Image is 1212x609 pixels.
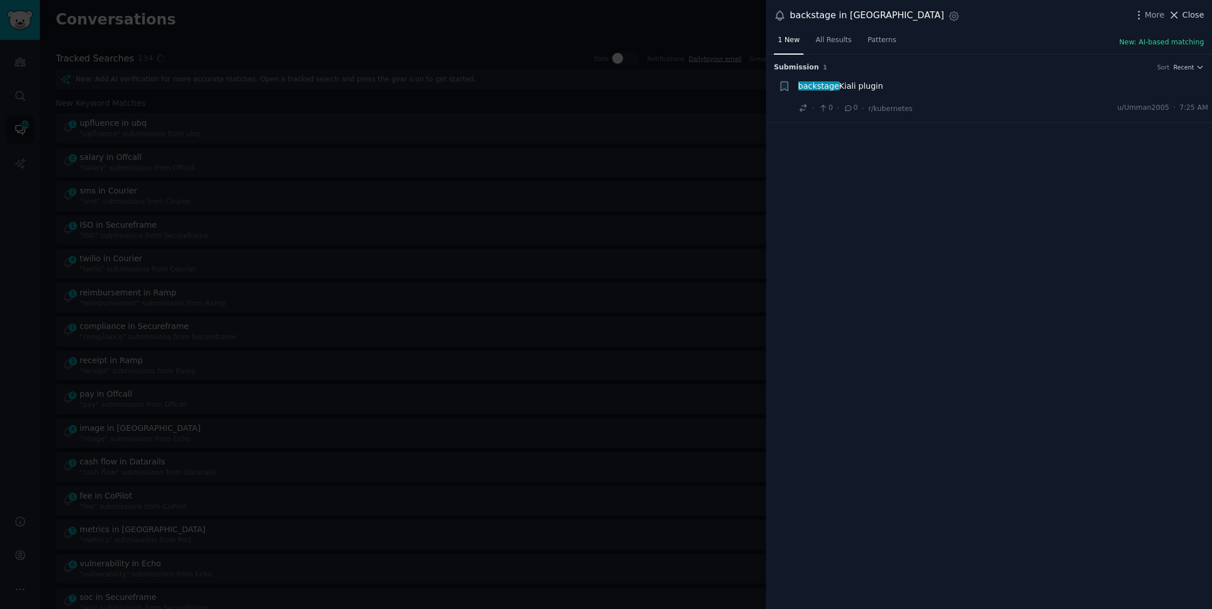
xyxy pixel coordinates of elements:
span: u/Umman2005 [1118,103,1169,113]
span: Patterns [868,35,896,46]
span: All Results [815,35,851,46]
span: 0 [843,103,858,113]
span: Submission [774,63,819,73]
span: Kiali plugin [798,80,883,92]
button: Close [1168,9,1204,21]
span: 1 [823,64,827,71]
a: backstageKiali plugin [798,80,883,92]
a: All Results [811,31,855,55]
span: · [1173,103,1176,113]
div: Sort [1157,63,1170,71]
div: backstage in [GEOGRAPHIC_DATA] [790,9,944,23]
span: Close [1182,9,1204,21]
span: · [862,102,864,114]
span: · [837,102,839,114]
span: 0 [818,103,832,113]
a: Patterns [864,31,900,55]
button: New: AI-based matching [1119,38,1204,48]
a: 1 New [774,31,803,55]
span: 1 New [778,35,799,46]
span: Recent [1173,63,1194,71]
span: 7:25 AM [1180,103,1208,113]
span: · [812,102,814,114]
span: backstage [797,81,840,90]
button: More [1133,9,1165,21]
span: r/kubernetes [868,105,913,113]
button: Recent [1173,63,1204,71]
span: More [1145,9,1165,21]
